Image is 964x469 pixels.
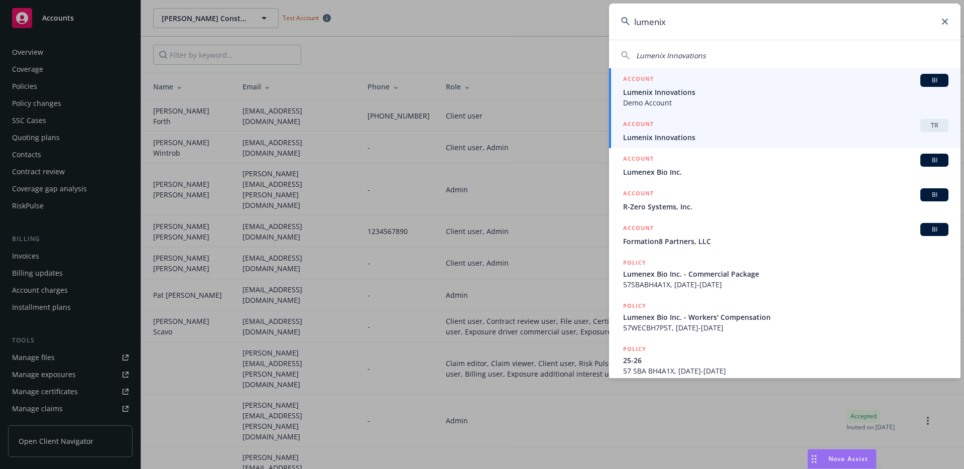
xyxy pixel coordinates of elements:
[623,74,654,86] h5: ACCOUNT
[609,148,960,183] a: ACCOUNTBILumenex Bio Inc.
[623,119,654,131] h5: ACCOUNT
[623,97,948,108] span: Demo Account
[924,225,944,234] span: BI
[807,449,877,469] button: Nova Assist
[623,223,654,235] h5: ACCOUNT
[623,355,948,366] span: 25-26
[636,51,706,60] span: Lumenix Innovations
[609,4,960,40] input: Search...
[623,279,948,290] span: 57SBABH4A1X, [DATE]-[DATE]
[609,338,960,382] a: POLICY25-2657 SBA BH4A1X, [DATE]-[DATE]
[609,295,960,338] a: POLICYLumenex Bio Inc. - Workers' Compensation57WECBH7P5T, [DATE]-[DATE]
[623,258,646,268] h5: POLICY
[609,68,960,113] a: ACCOUNTBILumenix InnovationsDemo Account
[828,454,868,463] span: Nova Assist
[623,344,646,354] h5: POLICY
[924,190,944,199] span: BI
[609,113,960,148] a: ACCOUNTTRLumenix Innovations
[609,252,960,295] a: POLICYLumenex Bio Inc. - Commercial Package57SBABH4A1X, [DATE]-[DATE]
[808,449,820,468] div: Drag to move
[609,217,960,252] a: ACCOUNTBIFormation8 Partners, LLC
[609,183,960,217] a: ACCOUNTBIR-Zero Systems, Inc.
[924,121,944,130] span: TR
[623,154,654,166] h5: ACCOUNT
[623,269,948,279] span: Lumenex Bio Inc. - Commercial Package
[623,236,948,247] span: Formation8 Partners, LLC
[623,322,948,333] span: 57WECBH7P5T, [DATE]-[DATE]
[623,87,948,97] span: Lumenix Innovations
[924,156,944,165] span: BI
[924,76,944,85] span: BI
[623,312,948,322] span: Lumenex Bio Inc. - Workers' Compensation
[623,132,948,143] span: Lumenix Innovations
[623,167,948,177] span: Lumenex Bio Inc.
[623,188,654,200] h5: ACCOUNT
[623,366,948,376] span: 57 SBA BH4A1X, [DATE]-[DATE]
[623,301,646,311] h5: POLICY
[623,201,948,212] span: R-Zero Systems, Inc.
